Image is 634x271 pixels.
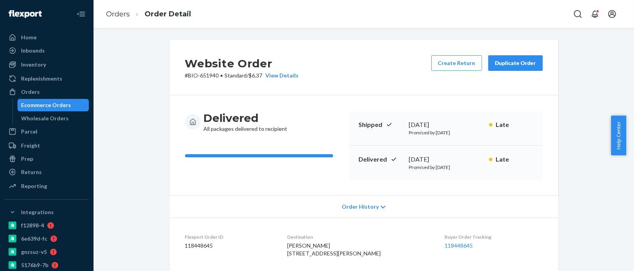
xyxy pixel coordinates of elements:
a: Inventory [5,58,89,71]
h3: Delivered [204,111,288,125]
dt: Flexport Order ID [185,234,275,240]
div: Prep [21,155,33,163]
span: [PERSON_NAME] [STREET_ADDRESS][PERSON_NAME] [287,242,381,257]
a: Orders [106,10,130,18]
button: Open notifications [587,6,603,22]
div: f12898-4 [21,222,44,229]
div: Parcel [21,128,37,135]
button: Create Return [431,55,482,71]
button: Open account menu [604,6,620,22]
a: Orders [5,86,89,98]
button: Open Search Box [570,6,586,22]
div: Reporting [21,182,47,190]
img: Flexport logo [9,10,42,18]
span: Order History [342,203,379,211]
div: Replenishments [21,75,62,83]
div: Inventory [21,61,46,69]
div: Integrations [21,208,54,216]
a: 6e639d-fc [5,232,89,245]
h2: Website Order [185,55,299,72]
div: Orders [21,88,40,96]
dd: 118448645 [185,242,275,250]
div: Freight [21,142,40,150]
a: gnzsuz-v5 [5,246,89,258]
span: • [221,72,223,79]
a: Reporting [5,180,89,192]
a: Prep [5,153,89,165]
p: Late [496,120,533,129]
button: Integrations [5,206,89,218]
a: Home [5,31,89,44]
a: Inbounds [5,44,89,57]
a: Order Detail [145,10,191,18]
a: Ecommerce Orders [18,99,89,111]
div: All packages delivered to recipient [204,111,288,133]
a: Replenishments [5,72,89,85]
button: View Details [263,72,299,79]
ol: breadcrumbs [100,3,197,26]
div: 6e639d-fc [21,235,47,243]
div: Duplicate Order [495,59,536,67]
button: Help Center [611,116,626,155]
div: [DATE] [409,155,483,164]
a: Returns [5,166,89,178]
div: Returns [21,168,42,176]
dt: Buyer Order Tracking [445,234,543,240]
p: Late [496,155,533,164]
p: Promised by [DATE] [409,129,483,136]
p: Promised by [DATE] [409,164,483,171]
div: Inbounds [21,47,45,55]
p: # BIO-651940 / $6.37 [185,72,299,79]
span: Standard [225,72,247,79]
button: Duplicate Order [488,55,543,71]
dt: Destination [287,234,432,240]
a: Freight [5,139,89,152]
div: Wholesale Orders [21,114,69,122]
a: Parcel [5,125,89,138]
div: gnzsuz-v5 [21,248,47,256]
p: Delivered [359,155,403,164]
a: f12898-4 [5,219,89,232]
div: Home [21,33,37,41]
div: [DATE] [409,120,483,129]
a: Wholesale Orders [18,112,89,125]
button: Close Navigation [73,6,89,22]
p: Shipped [359,120,403,129]
div: 5176b9-7b [21,261,48,269]
a: 118448645 [445,242,473,249]
div: Ecommerce Orders [21,101,71,109]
